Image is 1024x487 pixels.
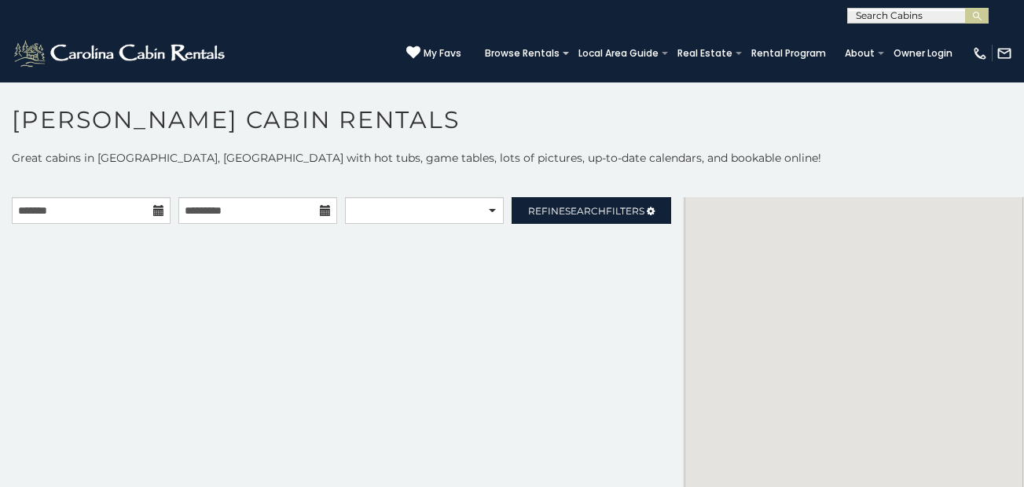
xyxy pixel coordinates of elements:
a: Browse Rentals [477,42,567,64]
img: White-1-2.png [12,38,229,69]
a: Real Estate [670,42,740,64]
span: Search [565,205,606,217]
a: My Favs [406,46,461,61]
a: RefineSearchFilters [512,197,670,224]
a: Rental Program [743,42,834,64]
img: mail-regular-white.png [996,46,1012,61]
span: Refine Filters [528,205,644,217]
a: About [837,42,883,64]
a: Local Area Guide [571,42,666,64]
a: Owner Login [886,42,960,64]
img: phone-regular-white.png [972,46,988,61]
span: My Favs [424,46,461,60]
